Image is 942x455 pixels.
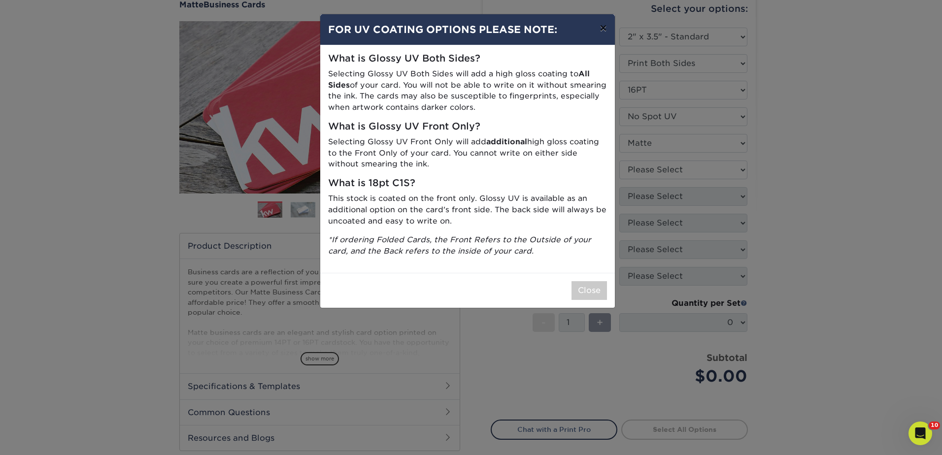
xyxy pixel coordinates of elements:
strong: All Sides [328,69,590,90]
span: 10 [929,422,940,429]
iframe: Intercom live chat [908,422,932,445]
h4: FOR UV COATING OPTIONS PLEASE NOTE: [328,22,607,37]
p: This stock is coated on the front only. Glossy UV is available as an additional option on the car... [328,193,607,227]
button: Close [572,281,607,300]
i: *If ordering Folded Cards, the Front Refers to the Outside of your card, and the Back refers to t... [328,235,591,256]
strong: additional [486,137,527,146]
h5: What is Glossy UV Both Sides? [328,53,607,65]
p: Selecting Glossy UV Both Sides will add a high gloss coating to of your card. You will not be abl... [328,68,607,113]
button: × [592,14,614,42]
h5: What is Glossy UV Front Only? [328,121,607,132]
h5: What is 18pt C1S? [328,178,607,189]
p: Selecting Glossy UV Front Only will add high gloss coating to the Front Only of your card. You ca... [328,136,607,170]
